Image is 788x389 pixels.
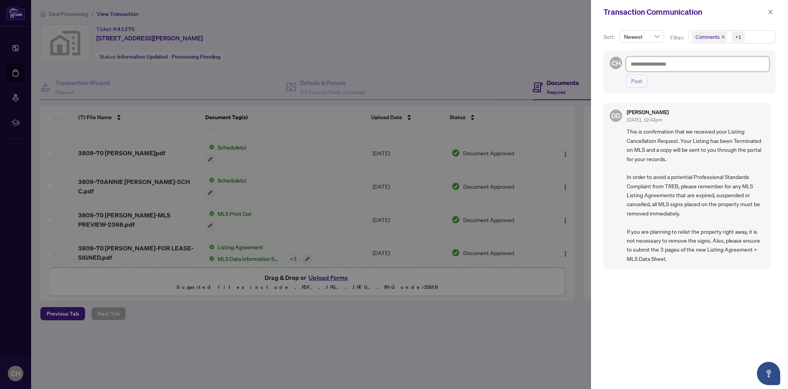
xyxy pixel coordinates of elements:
button: Post [626,75,647,88]
span: [DATE], 12:43pm [627,117,662,123]
span: This is confirmation that we received your Listing Cancellation Request. Your Listing has been Te... [627,127,765,263]
span: Newest [624,31,659,42]
p: Filter: [670,33,685,42]
div: +1 [735,33,741,41]
span: OD [611,111,621,121]
span: Comments [696,33,720,41]
h5: [PERSON_NAME] [627,109,669,115]
span: close [768,9,773,15]
div: Transaction Communication [603,6,765,18]
span: CH [611,58,621,68]
span: Comments [692,31,727,42]
p: Sort: [603,33,616,41]
span: close [721,35,725,39]
button: Open asap [757,362,780,385]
